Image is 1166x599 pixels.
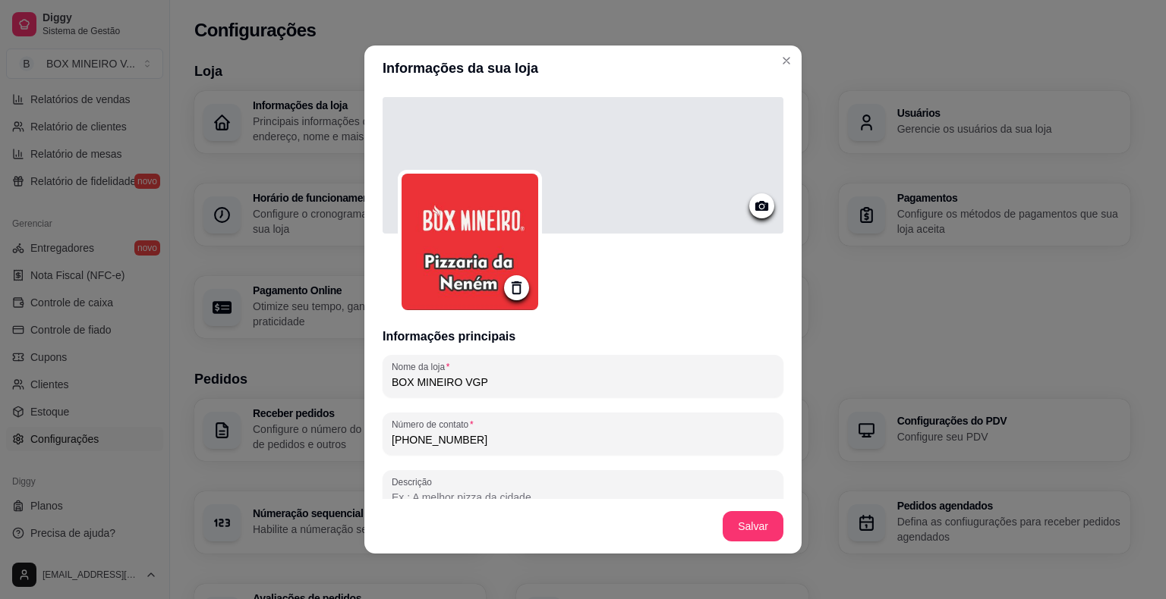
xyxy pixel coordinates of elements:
label: Nome da loja [392,360,455,373]
h3: Informações principais [383,328,783,346]
label: Número de contato [392,418,478,431]
header: Informações da sua loja [364,45,802,91]
img: logo da loja [402,174,538,310]
input: Descrição [392,490,774,505]
button: Salvar [723,511,783,541]
input: Nome da loja [392,375,774,390]
label: Descrição [392,475,437,488]
button: Close [774,49,799,73]
input: Número de contato [392,432,774,447]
